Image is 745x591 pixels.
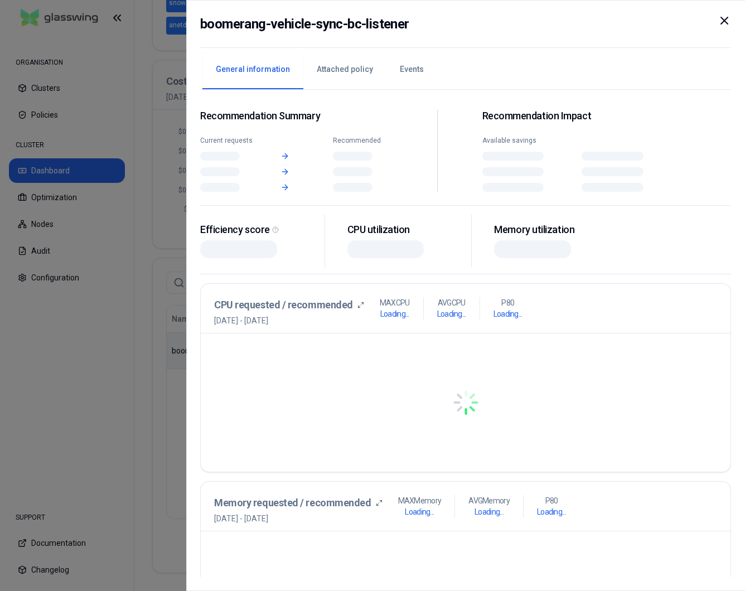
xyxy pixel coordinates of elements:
p: MAX CPU [380,297,410,308]
span: [DATE] - [DATE] [214,315,364,326]
button: Events [386,50,437,89]
p: MAX Memory [398,495,442,506]
h3: CPU requested / recommended [214,297,353,313]
h2: boomerang-vehicle-sync-bc-listener [200,14,409,34]
div: Current requests [200,136,260,145]
h1: Loading... [475,506,504,517]
div: Available savings [482,136,575,145]
button: Attached policy [303,50,386,89]
span: [DATE] - [DATE] [214,513,383,524]
h1: Loading... [537,506,566,517]
button: General information [202,50,303,89]
div: Efficiency score [200,224,316,236]
div: CPU utilization [347,224,463,236]
h1: Loading... [405,506,434,517]
p: P80 [545,495,558,506]
span: Recommendation Summary [200,110,393,123]
p: P80 [501,297,514,308]
div: Memory utilization [494,224,609,236]
p: AVG CPU [438,297,466,308]
h1: Loading... [380,308,409,319]
div: Recommended [333,136,393,145]
h1: Loading... [437,308,466,319]
h3: Memory requested / recommended [214,495,371,511]
p: AVG Memory [468,495,510,506]
h1: Loading... [494,308,523,319]
h2: Recommendation Impact [482,110,675,123]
